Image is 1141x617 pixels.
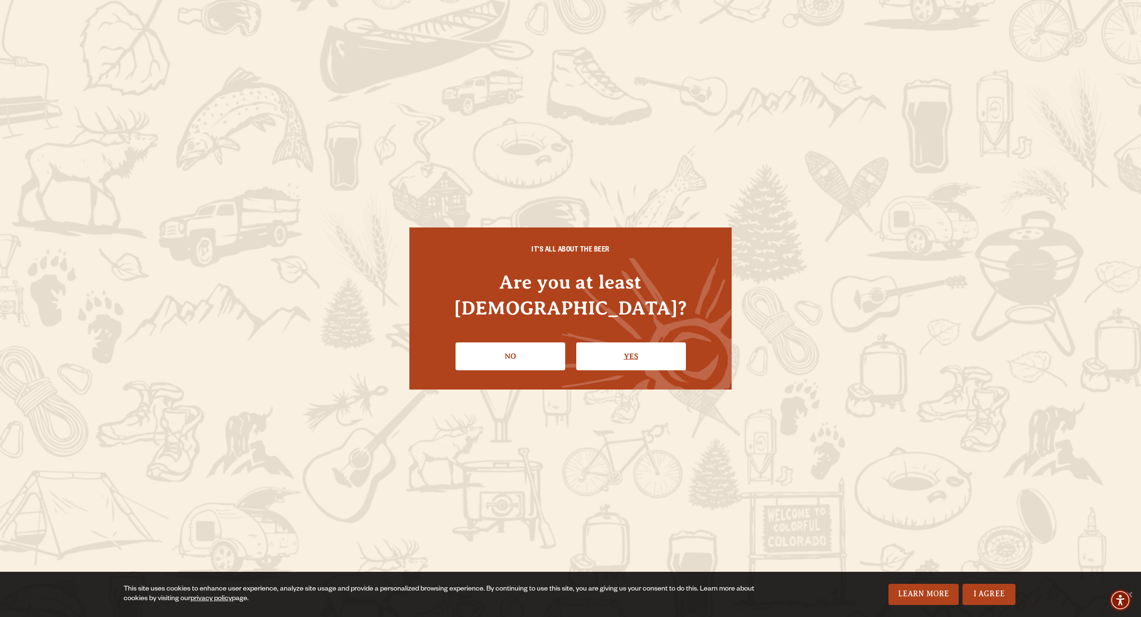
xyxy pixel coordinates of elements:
a: Confirm I'm 21 or older [576,342,686,370]
a: No [456,342,565,370]
a: I Agree [963,584,1015,605]
h4: Are you at least [DEMOGRAPHIC_DATA]? [429,269,712,320]
h6: IT'S ALL ABOUT THE BEER [429,247,712,255]
a: privacy policy [190,595,232,603]
div: Accessibility Menu [1110,590,1131,611]
div: This site uses cookies to enhance user experience, analyze site usage and provide a personalized ... [124,585,779,604]
a: Learn More [888,584,959,605]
